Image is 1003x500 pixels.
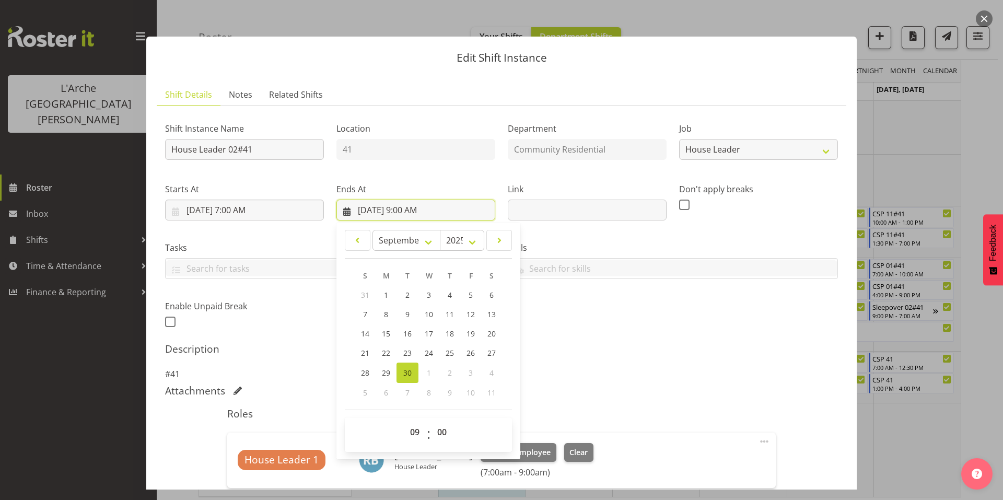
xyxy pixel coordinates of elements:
span: 9 [405,309,410,319]
span: 20 [487,329,496,339]
span: Clear [569,447,588,458]
h5: Description [165,343,838,355]
button: Clear [564,443,594,462]
span: W [426,271,433,281]
span: 28 [361,368,369,378]
a: 27 [481,343,502,363]
a: 11 [439,305,460,324]
label: Don't apply breaks [679,183,838,195]
label: Skills [508,241,838,254]
span: F [469,271,473,281]
span: 23 [403,348,412,358]
span: 8 [427,388,431,398]
span: M [383,271,390,281]
input: Click to select... [336,200,495,220]
label: Job [679,122,838,135]
a: 1 [376,285,396,305]
a: 28 [355,363,376,383]
a: 29 [376,363,396,383]
a: 30 [396,363,418,383]
input: Click to select... [165,200,324,220]
input: Shift Instance Name [165,139,324,160]
span: 2 [405,290,410,300]
a: 19 [460,324,481,343]
span: 9 [448,388,452,398]
span: 8 [384,309,388,319]
input: Search for tasks [166,260,495,276]
a: 10 [418,305,439,324]
h6: (7:00am - 9:00am) [481,467,593,478]
span: 6 [489,290,494,300]
a: 25 [439,343,460,363]
span: 5 [469,290,473,300]
span: 10 [425,309,433,319]
span: 25 [446,348,454,358]
img: robin-buch3407.jpg [359,448,384,473]
h5: Attachments [165,385,225,397]
span: 24 [425,348,433,358]
label: Location [336,122,495,135]
span: 11 [487,388,496,398]
a: 13 [481,305,502,324]
span: 3 [469,368,473,378]
span: S [363,271,367,281]
span: 30 [403,368,412,378]
span: 18 [446,329,454,339]
label: Ends At [336,183,495,195]
label: Shift Instance Name [165,122,324,135]
span: 22 [382,348,390,358]
span: 7 [405,388,410,398]
span: 1 [384,290,388,300]
a: 12 [460,305,481,324]
span: 16 [403,329,412,339]
span: S [489,271,494,281]
p: Edit Shift Instance [157,52,846,63]
a: 15 [376,324,396,343]
a: 3 [418,285,439,305]
a: 2 [396,285,418,305]
a: 4 [439,285,460,305]
a: 23 [396,343,418,363]
span: T [448,271,452,281]
span: 21 [361,348,369,358]
span: 31 [361,290,369,300]
label: Department [508,122,667,135]
p: #41 [165,368,838,380]
h5: Roles [227,408,775,420]
span: 27 [487,348,496,358]
span: 4 [448,290,452,300]
span: 15 [382,329,390,339]
label: Enable Unpaid Break [165,300,324,312]
span: 1 [427,368,431,378]
a: 24 [418,343,439,363]
span: 12 [466,309,475,319]
a: 7 [355,305,376,324]
span: 13 [487,309,496,319]
span: 29 [382,368,390,378]
a: 26 [460,343,481,363]
span: 6 [384,388,388,398]
a: 6 [481,285,502,305]
a: 18 [439,324,460,343]
span: Notes [229,88,252,101]
span: 17 [425,329,433,339]
span: Feedback [988,225,998,261]
p: House Leader [394,462,472,471]
span: Related Shifts [269,88,323,101]
span: 11 [446,309,454,319]
span: 3 [427,290,431,300]
label: Link [508,183,667,195]
img: help-xxl-2.png [972,469,982,479]
label: Tasks [165,241,495,254]
a: 22 [376,343,396,363]
a: 14 [355,324,376,343]
a: 16 [396,324,418,343]
a: 20 [481,324,502,343]
h6: [PERSON_NAME] [394,449,472,461]
span: 26 [466,348,475,358]
a: 9 [396,305,418,324]
span: 19 [466,329,475,339]
span: Shift Details [165,88,212,101]
a: 17 [418,324,439,343]
span: 2 [448,368,452,378]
